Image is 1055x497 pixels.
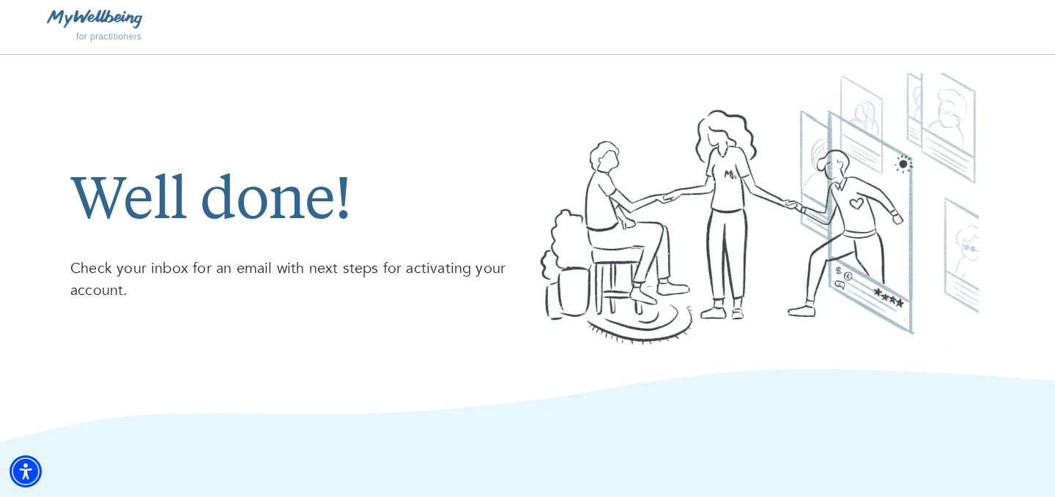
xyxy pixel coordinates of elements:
[70,122,516,237] h1: Well done!
[47,10,142,28] img: MyWellbeing
[10,455,42,487] div: Accessibility Menu
[539,73,979,346] img: Welcome
[76,31,142,42] span: for practitioners
[70,258,516,302] p: Check your inbox for an email with next steps for activating your account.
